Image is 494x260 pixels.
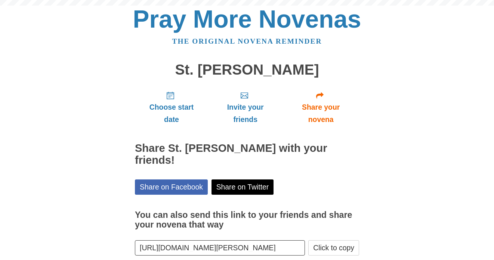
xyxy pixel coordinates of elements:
h1: St. [PERSON_NAME] [135,62,359,78]
span: Choose start date [142,101,201,126]
button: Click to copy [308,240,359,256]
a: Share on Facebook [135,179,208,195]
span: Invite your friends [216,101,275,126]
a: Invite your friends [208,85,282,129]
a: Share on Twitter [212,179,274,195]
h2: Share St. [PERSON_NAME] with your friends! [135,142,359,166]
span: Share your novena [290,101,352,126]
a: Share your novena [282,85,359,129]
a: Pray More Novenas [133,5,361,33]
a: Choose start date [135,85,208,129]
h3: You can also send this link to your friends and share your novena that way [135,210,359,229]
a: The original novena reminder [172,37,322,45]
